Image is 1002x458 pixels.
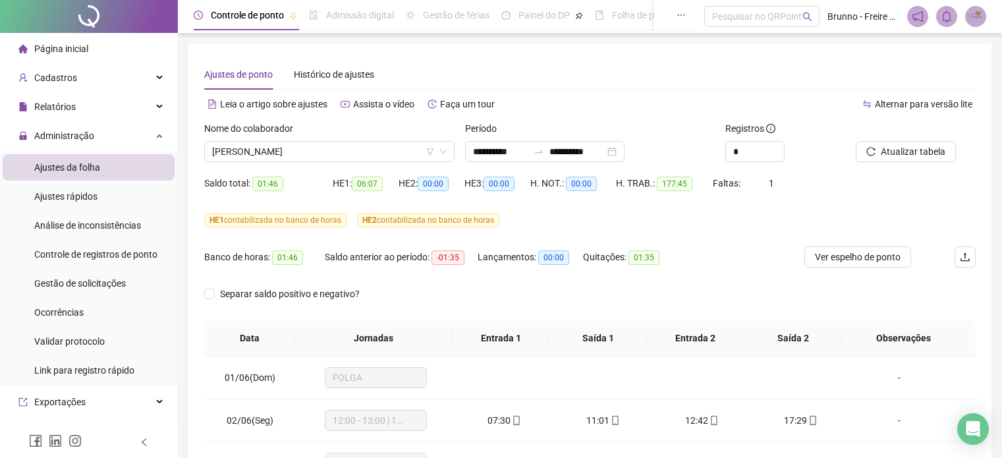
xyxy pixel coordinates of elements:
[34,43,88,54] span: Página inicial
[362,215,377,225] span: HE 2
[204,320,295,357] th: Data
[34,72,77,83] span: Cadastros
[34,307,84,318] span: Ocorrências
[399,176,464,191] div: HE 2:
[566,177,597,191] span: 00:00
[49,434,62,447] span: linkedin
[227,415,273,426] span: 02/06(Seg)
[941,11,953,22] span: bell
[464,176,530,191] div: HE 3:
[34,249,157,260] span: Controle de registros de ponto
[784,415,807,426] span: 17:29
[333,176,399,191] div: HE 1:
[827,9,899,24] span: Brunno - Freire Odontologia
[852,331,955,345] span: Observações
[294,69,374,80] span: Histórico de ajustes
[208,100,217,109] span: file-text
[29,434,42,447] span: facebook
[34,130,94,141] span: Administração
[842,320,966,357] th: Observações
[353,99,414,109] span: Assista o vídeo
[140,438,149,447] span: left
[534,146,544,157] span: swap-right
[452,320,549,357] th: Entrada 1
[341,100,350,109] span: youtube
[18,102,28,111] span: file
[657,177,692,191] span: 177:45
[957,413,989,445] div: Open Intercom Messenger
[34,101,76,112] span: Relatórios
[898,372,901,383] span: -
[204,69,273,80] span: Ajustes de ponto
[538,250,569,265] span: 00:00
[628,250,659,265] span: 01:35
[815,250,901,264] span: Ver espelho de ponto
[333,368,419,387] span: FOLGA
[609,416,620,425] span: mobile
[357,213,499,227] span: contabilizada no banco de horas
[769,178,774,188] span: 1
[289,12,297,20] span: pushpin
[204,121,302,136] label: Nome do colaborador
[534,146,544,157] span: to
[966,7,986,26] img: 21297
[677,11,686,20] span: ellipsis
[766,124,775,133] span: info-circle
[325,250,478,265] div: Saldo anterior ao período:
[912,11,924,22] span: notification
[586,415,609,426] span: 11:01
[875,99,972,109] span: Alternar para versão lite
[333,411,419,430] span: 12:00 - 13:00 | 14:00 - 21:00
[431,250,464,265] span: -01:35
[204,213,347,227] span: contabilizada no banco de horas
[725,121,775,136] span: Registros
[713,178,742,188] span: Faltas:
[647,320,744,357] th: Entrada 2
[478,250,583,265] div: Lançamentos:
[252,177,283,191] span: 01:46
[18,397,28,407] span: export
[225,372,275,383] span: 01/06(Dom)
[220,99,327,109] span: Leia o artigo sobre ajustes
[465,121,505,136] label: Período
[352,177,383,191] span: 06:07
[18,73,28,82] span: user-add
[69,434,82,447] span: instagram
[530,176,616,191] div: H. NOT.:
[34,365,134,376] span: Link para registro rápido
[583,250,679,265] div: Quitações:
[209,215,224,225] span: HE 1
[295,320,452,357] th: Jornadas
[807,416,818,425] span: mobile
[34,278,126,289] span: Gestão de solicitações
[326,10,394,20] span: Admissão digital
[549,320,647,357] th: Saída 1
[406,11,415,20] span: sun
[439,148,447,156] span: down
[862,100,872,109] span: swap
[708,416,719,425] span: mobile
[423,10,489,20] span: Gestão de férias
[211,10,284,20] span: Controle de ponto
[518,10,570,20] span: Painel do DP
[18,44,28,53] span: home
[575,12,583,20] span: pushpin
[194,11,203,20] span: clock-circle
[960,252,970,262] span: upload
[426,148,434,156] span: filter
[856,141,956,162] button: Atualizar tabela
[215,287,365,301] span: Separar saldo positivo e negativo?
[34,191,97,202] span: Ajustes rápidos
[428,100,437,109] span: history
[18,131,28,140] span: lock
[744,320,842,357] th: Saída 2
[866,147,876,156] span: reload
[898,415,901,426] span: -
[212,142,447,161] span: LIVIA PEREIRA FELICIANO
[802,12,812,22] span: search
[34,162,100,173] span: Ajustes da folha
[418,177,449,191] span: 00:00
[616,176,712,191] div: H. TRAB.:
[501,11,511,20] span: dashboard
[34,397,86,407] span: Exportações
